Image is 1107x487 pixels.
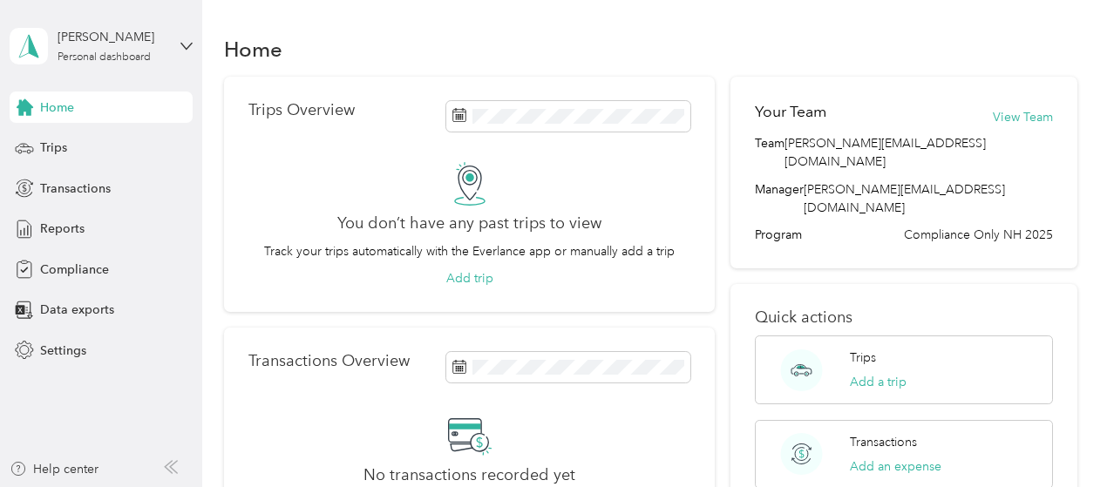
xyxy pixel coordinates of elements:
[755,308,1053,327] p: Quick actions
[248,101,355,119] p: Trips Overview
[40,179,111,198] span: Transactions
[755,134,784,171] span: Team
[248,352,410,370] p: Transactions Overview
[363,466,575,484] h2: No transactions recorded yet
[904,226,1053,244] span: Compliance Only NH 2025
[446,269,493,287] button: Add trip
[993,108,1053,126] button: View Team
[850,457,941,476] button: Add an expense
[850,373,907,391] button: Add a trip
[755,226,802,244] span: Program
[40,342,86,360] span: Settings
[850,348,876,367] p: Trips
[40,98,74,117] span: Home
[58,52,151,63] div: Personal dashboard
[755,101,826,123] h2: Your Team
[755,180,804,217] span: Manager
[850,433,917,451] p: Transactions
[1009,389,1107,487] iframe: Everlance-gr Chat Button Frame
[264,242,675,260] p: Track your trips automatically with the Everlance app or manually add a trip
[784,134,1053,171] span: [PERSON_NAME][EMAIL_ADDRESS][DOMAIN_NAME]
[40,260,109,279] span: Compliance
[804,182,1005,215] span: [PERSON_NAME][EMAIL_ADDRESS][DOMAIN_NAME]
[58,28,166,46] div: [PERSON_NAME]
[40,220,85,238] span: Reports
[40,139,67,157] span: Trips
[224,40,282,58] h1: Home
[337,214,601,233] h2: You don’t have any past trips to view
[10,460,98,478] button: Help center
[40,301,114,319] span: Data exports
